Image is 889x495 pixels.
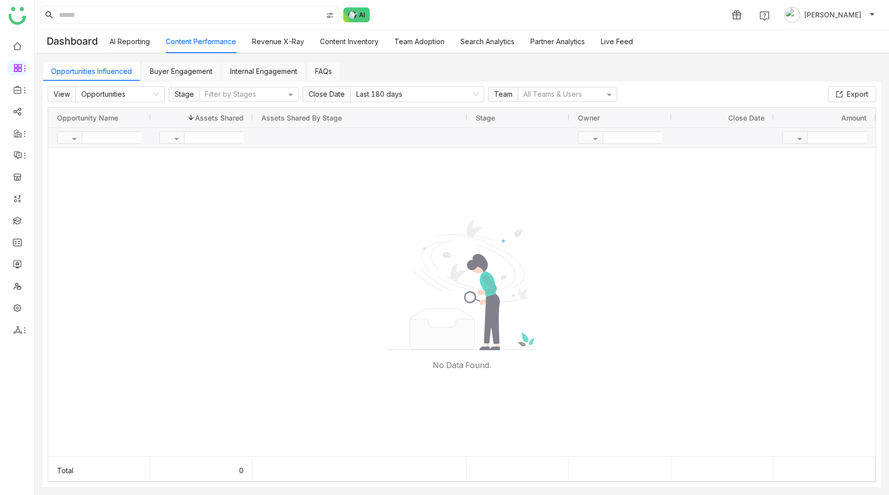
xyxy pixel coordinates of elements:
[230,67,297,75] a: Internal Engagement
[460,37,514,46] a: Search Analytics
[578,114,600,122] span: Owner
[150,67,212,75] a: Buyer Engagement
[48,86,75,102] span: View
[760,11,769,21] img: help.svg
[494,90,512,98] span: Team
[252,37,304,46] a: Revenue X-Ray
[320,37,379,46] a: Content Inventory
[356,87,478,102] nz-select-item: Last 180 days
[57,114,118,122] span: Opportunity Name
[51,67,132,75] a: Opportunities Influenced
[81,87,159,102] nz-select-item: Opportunities
[195,114,244,122] span: Assets Shared
[326,11,334,19] img: search-type.svg
[159,457,244,484] div: 0
[169,87,199,102] span: Stage
[110,37,150,46] a: AI Reporting
[394,37,444,46] a: Team Adoption
[8,7,26,25] img: logo
[303,86,350,102] span: Close Date
[530,37,585,46] a: Partner Analytics
[828,86,876,102] button: Export
[782,7,877,23] button: [PERSON_NAME]
[476,114,495,122] span: Stage
[601,37,633,46] a: Live Feed
[784,7,800,23] img: avatar
[728,114,764,122] span: Close Date
[315,67,332,75] a: FAQs
[343,7,370,22] img: ask-buddy-normal.svg
[841,114,867,122] span: Amount
[35,30,110,53] div: Dashboard
[261,114,342,122] span: Assets Shared by Stage
[847,89,868,100] span: Export
[804,9,861,20] span: [PERSON_NAME]
[57,457,141,484] div: Total
[166,37,236,46] a: Content Performance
